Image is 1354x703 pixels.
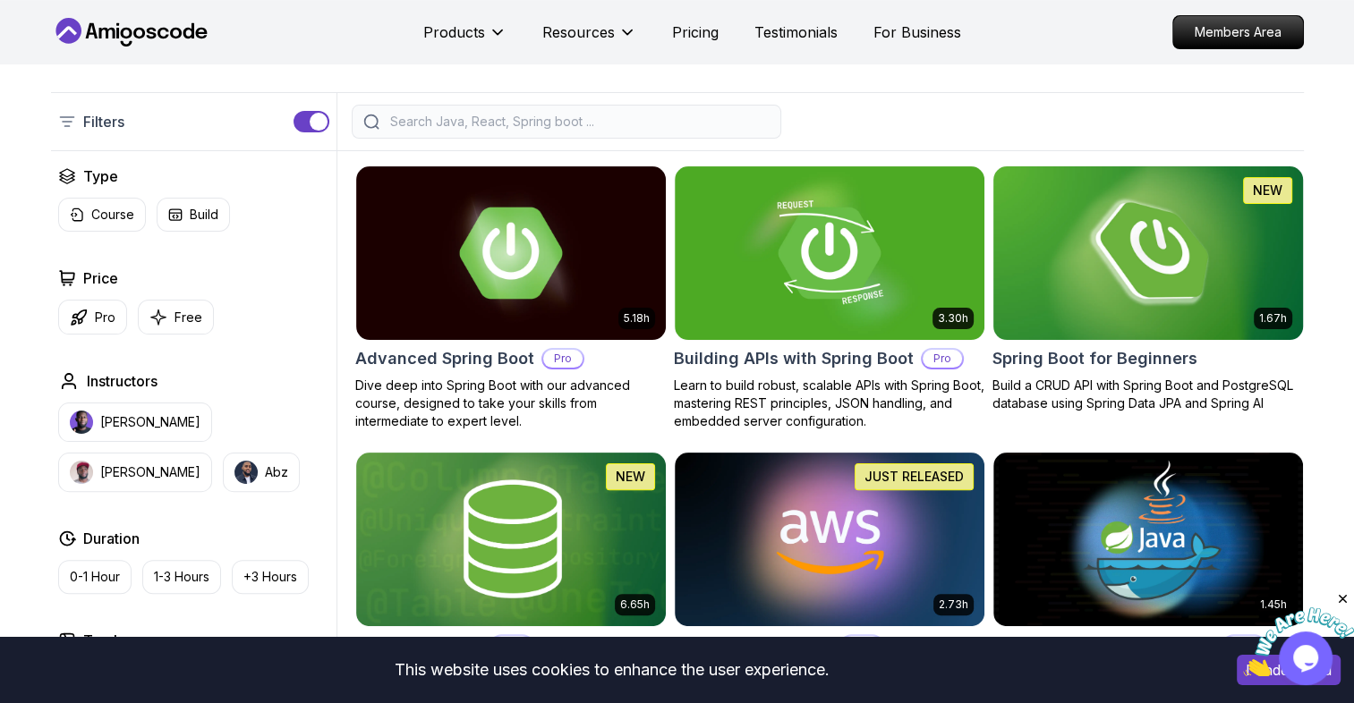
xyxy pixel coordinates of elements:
[939,597,968,612] p: 2.73h
[355,377,667,430] p: Dive deep into Spring Boot with our advanced course, designed to take your skills from intermedia...
[620,597,650,612] p: 6.65h
[83,528,140,549] h2: Duration
[355,346,534,371] h2: Advanced Spring Boot
[83,111,124,132] p: Filters
[58,402,212,442] button: instructor img[PERSON_NAME]
[70,568,120,586] p: 0-1 Hour
[175,309,202,326] p: Free
[873,21,961,43] a: For Business
[542,21,615,43] p: Resources
[675,166,984,340] img: Building APIs with Spring Boot card
[356,166,666,340] img: Advanced Spring Boot card
[672,21,719,43] a: Pricing
[138,300,214,335] button: Free
[674,377,985,430] p: Learn to build robust, scalable APIs with Spring Boot, mastering REST principles, JSON handling, ...
[1243,591,1354,676] iframe: chat widget
[58,198,146,232] button: Course
[243,568,297,586] p: +3 Hours
[992,377,1304,412] p: Build a CRUD API with Spring Boot and PostgreSQL database using Spring Data JPA and Spring AI
[542,21,636,57] button: Resources
[100,463,200,481] p: [PERSON_NAME]
[842,636,881,654] p: Pro
[387,113,770,131] input: Search Java, React, Spring boot ...
[190,206,218,224] p: Build
[543,350,583,368] p: Pro
[83,267,118,289] h2: Price
[675,453,984,626] img: AWS for Developers card
[1253,182,1282,199] p: NEW
[13,650,1210,690] div: This website uses cookies to enhance the user experience.
[992,165,1304,412] a: Spring Boot for Beginners card1.67hNEWSpring Boot for BeginnersBuild a CRUD API with Spring Boot ...
[423,21,507,57] button: Products
[58,300,127,335] button: Pro
[154,568,209,586] p: 1-3 Hours
[356,453,666,626] img: Spring Data JPA card
[993,453,1303,626] img: Docker for Java Developers card
[355,632,483,657] h2: Spring Data JPA
[754,21,838,43] a: Testimonials
[674,632,833,657] h2: AWS for Developers
[142,560,221,594] button: 1-3 Hours
[985,162,1310,343] img: Spring Boot for Beginners card
[1173,16,1303,48] p: Members Area
[223,453,300,492] button: instructor imgAbz
[91,206,134,224] p: Course
[70,411,93,434] img: instructor img
[864,468,964,486] p: JUST RELEASED
[674,346,914,371] h2: Building APIs with Spring Boot
[157,198,230,232] button: Build
[1237,655,1341,685] button: Accept cookies
[938,311,968,326] p: 3.30h
[234,461,258,484] img: instructor img
[1259,311,1287,326] p: 1.67h
[355,165,667,430] a: Advanced Spring Boot card5.18hAdvanced Spring BootProDive deep into Spring Boot with our advanced...
[1172,15,1304,49] a: Members Area
[674,165,985,430] a: Building APIs with Spring Boot card3.30hBuilding APIs with Spring BootProLearn to build robust, s...
[83,630,122,651] h2: Track
[83,165,118,187] h2: Type
[100,413,200,431] p: [PERSON_NAME]
[616,468,645,486] p: NEW
[87,370,158,392] h2: Instructors
[232,560,309,594] button: +3 Hours
[95,309,115,326] p: Pro
[624,311,650,326] p: 5.18h
[992,346,1197,371] h2: Spring Boot for Beginners
[265,463,288,481] p: Abz
[923,350,962,368] p: Pro
[992,632,1215,657] h2: Docker for Java Developers
[70,461,93,484] img: instructor img
[423,21,485,43] p: Products
[492,636,532,654] p: Pro
[58,560,132,594] button: 0-1 Hour
[58,453,212,492] button: instructor img[PERSON_NAME]
[355,452,667,699] a: Spring Data JPA card6.65hNEWSpring Data JPAProMaster database management, advanced querying, and ...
